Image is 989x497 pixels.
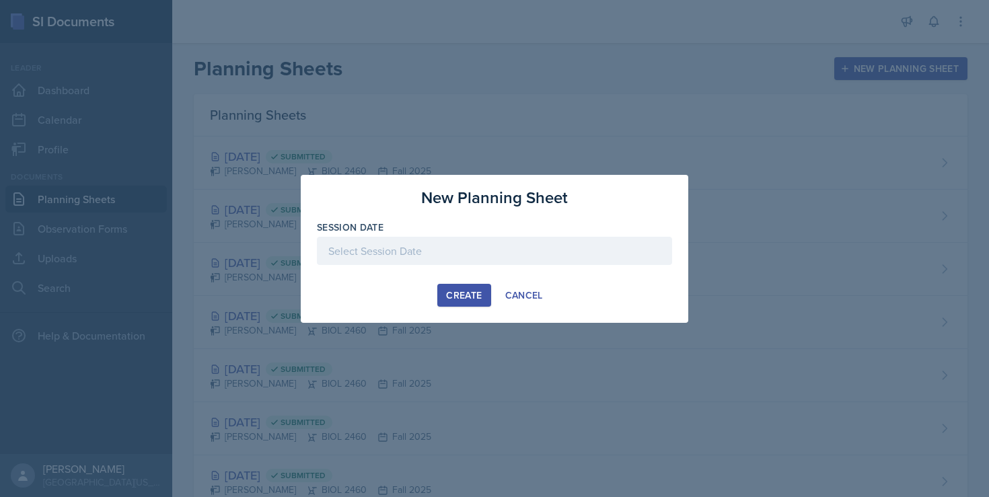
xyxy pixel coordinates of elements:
[446,290,482,301] div: Create
[437,284,490,307] button: Create
[421,186,568,210] h3: New Planning Sheet
[497,284,552,307] button: Cancel
[317,221,383,234] label: Session Date
[505,290,543,301] div: Cancel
